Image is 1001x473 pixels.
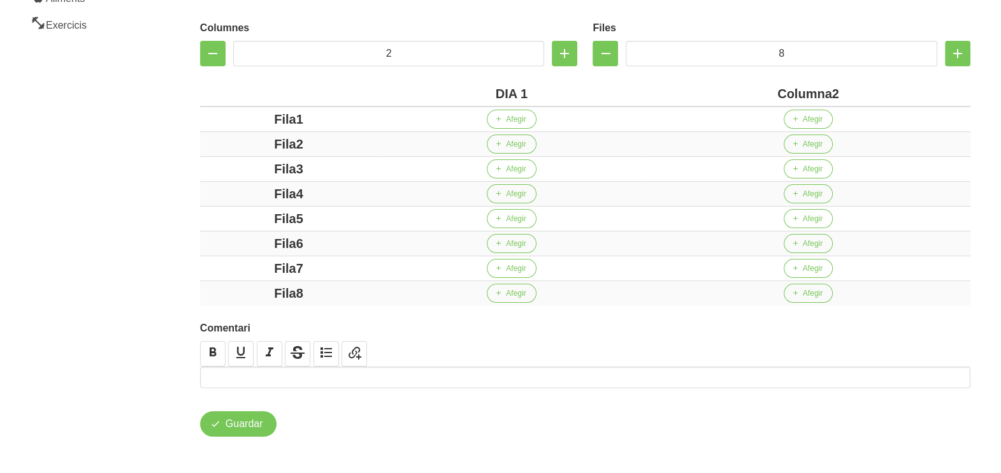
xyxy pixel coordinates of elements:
label: Comentari [200,321,970,336]
button: Afegir [487,135,536,154]
span: Afegir [803,238,823,249]
span: Afegir [506,263,526,274]
button: Afegir [487,110,536,129]
a: Exercicis [23,10,131,37]
span: Guardar [226,416,263,432]
div: Fila7 [205,259,372,278]
span: Afegir [803,263,823,274]
label: Files [593,20,970,36]
div: Fila8 [205,284,372,303]
button: Afegir [784,284,833,303]
span: Afegir [803,287,823,299]
div: Fila3 [205,159,372,178]
button: Guardar [200,411,277,437]
button: Afegir [487,259,536,278]
button: Afegir [487,159,536,178]
button: Afegir [487,234,536,253]
button: Afegir [487,209,536,228]
div: Fila2 [205,135,372,154]
div: Fila1 [205,110,372,129]
span: Afegir [803,213,823,224]
span: Afegir [506,138,526,150]
span: Afegir [803,188,823,200]
button: Afegir [784,259,833,278]
div: Columna2 [651,84,965,103]
span: Afegir [506,238,526,249]
button: Afegir [487,284,536,303]
button: Afegir [784,135,833,154]
span: Afegir [506,188,526,200]
div: Fila4 [205,184,372,203]
button: Afegir [487,184,536,203]
button: Afegir [784,159,833,178]
button: Afegir [784,110,833,129]
span: Afegir [803,113,823,125]
span: Afegir [506,163,526,175]
button: Afegir [784,234,833,253]
span: Afegir [803,138,823,150]
label: Columnes [200,20,578,36]
button: Afegir [784,209,833,228]
div: Fila5 [205,209,372,228]
button: Afegir [784,184,833,203]
span: Afegir [506,287,526,299]
div: Fila6 [205,234,372,253]
div: DIA 1 [382,84,641,103]
span: Afegir [803,163,823,175]
span: Afegir [506,113,526,125]
span: Afegir [506,213,526,224]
